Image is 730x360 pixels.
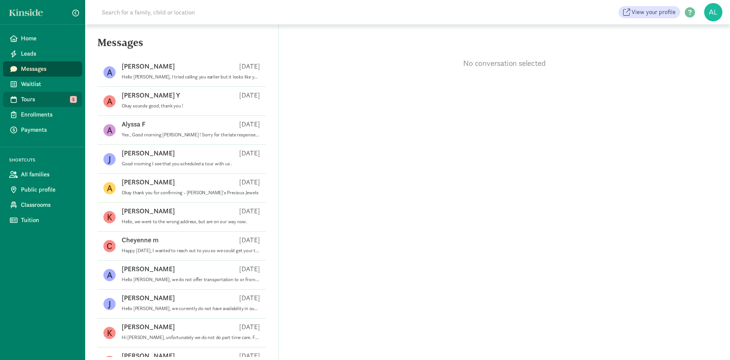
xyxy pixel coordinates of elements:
[122,206,175,216] p: [PERSON_NAME]
[122,293,175,302] p: [PERSON_NAME]
[619,6,680,18] a: View your profile
[103,240,116,252] figure: C
[21,49,76,58] span: Leads
[3,197,82,213] a: Classrooms
[21,125,76,134] span: Payments
[279,58,730,69] p: No conversation selected
[103,269,116,281] figure: A
[239,149,260,158] p: [DATE]
[103,211,116,223] figure: K
[122,103,260,109] p: Okay sounds good, thank you !
[3,46,82,61] a: Leads
[239,235,260,245] p: [DATE]
[97,5,311,20] input: Search for a family, child or location
[21,185,76,194] span: Public profile
[21,80,76,89] span: Waitlist
[239,178,260,187] p: [DATE]
[103,95,116,107] figure: A
[692,323,730,360] iframe: Chat Widget
[103,298,116,310] figure: J
[103,182,116,194] figure: A
[122,74,260,80] p: Hello [PERSON_NAME], I tried calling you earlier but it looks like you didn't make it in [DATE] f...
[122,306,260,312] p: Hello [PERSON_NAME], we currently do not have availability in our infant room. I can add you to o...
[3,77,82,92] a: Waitlist
[70,96,77,103] span: 5
[122,91,180,100] p: [PERSON_NAME] Y
[3,122,82,138] a: Payments
[122,264,175,274] p: [PERSON_NAME]
[122,62,175,71] p: [PERSON_NAME]
[21,95,76,104] span: Tours
[239,62,260,71] p: [DATE]
[21,64,76,74] span: Messages
[122,120,146,129] p: Alyssa F
[632,8,676,17] span: View your profile
[122,235,159,245] p: Cheyenne m
[21,200,76,210] span: Classrooms
[21,34,76,43] span: Home
[3,31,82,46] a: Home
[122,277,260,283] p: Hello [PERSON_NAME], we do not offer transportation to or from school from our center unfortunate...
[103,153,116,165] figure: J
[122,132,260,138] p: Yes , Good morning [PERSON_NAME] ! Sorry for the late response, could you come in for a tour this...
[3,61,82,77] a: Messages
[103,327,116,339] figure: K
[3,213,82,228] a: Tuition
[239,322,260,331] p: [DATE]
[103,66,116,78] figure: A
[3,182,82,197] a: Public profile
[239,91,260,100] p: [DATE]
[21,170,76,179] span: All families
[239,293,260,302] p: [DATE]
[85,37,278,55] h5: Messages
[239,206,260,216] p: [DATE]
[239,120,260,129] p: [DATE]
[122,161,260,167] p: Good morning I see that you scheduled a tour with us .
[21,216,76,225] span: Tuition
[122,322,175,331] p: [PERSON_NAME]
[21,110,76,119] span: Enrollments
[3,107,82,122] a: Enrollments
[239,264,260,274] p: [DATE]
[3,167,82,182] a: All families
[122,149,175,158] p: [PERSON_NAME]
[122,190,260,196] p: Okay thank you for confirming - [PERSON_NAME]'s Precious Jewels
[3,92,82,107] a: Tours 5
[103,124,116,136] figure: A
[122,219,260,225] p: Hello, we went to the wrong address, but are on our way now.
[122,334,260,341] p: Hi [PERSON_NAME], unfortunately we do not do part time care. Full time infant care tuition is $17...
[122,248,260,254] p: Happy [DATE], I wanted to reach out to you so we could get your tour schedule and more details ab...
[122,178,175,187] p: [PERSON_NAME]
